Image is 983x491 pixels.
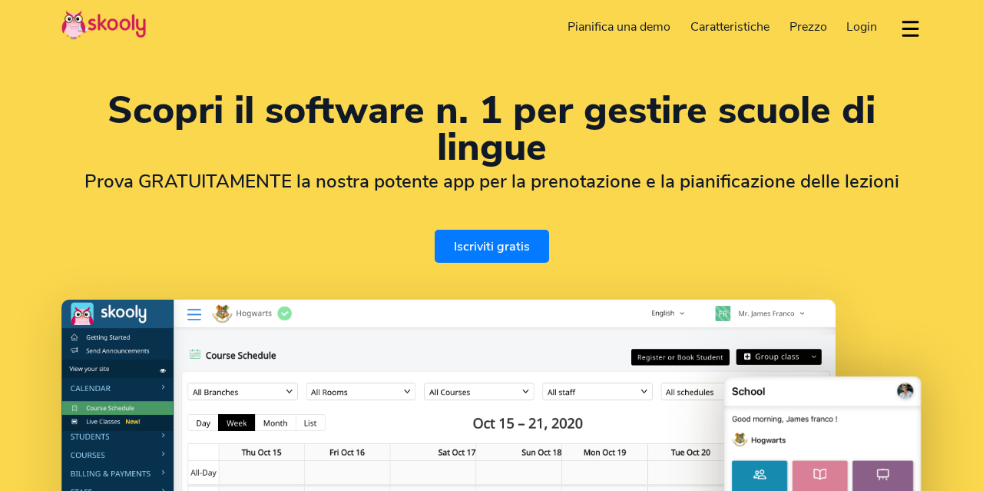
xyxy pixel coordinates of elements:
button: dropdown menu [899,11,922,46]
a: Login [836,15,887,39]
a: Pianifica una demo [558,15,681,39]
h2: Prova GRATUITAMENTE la nostra potente app per la prenotazione e la pianificazione delle lezioni [61,170,922,193]
a: Caratteristiche [680,15,779,39]
span: Prezzo [789,18,827,35]
img: Skooly [61,10,146,40]
span: Login [846,18,877,35]
a: Iscriviti gratis [435,230,549,263]
h1: Scopri il software n. 1 per gestire scuole di lingue [61,92,922,166]
a: Prezzo [779,15,837,39]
